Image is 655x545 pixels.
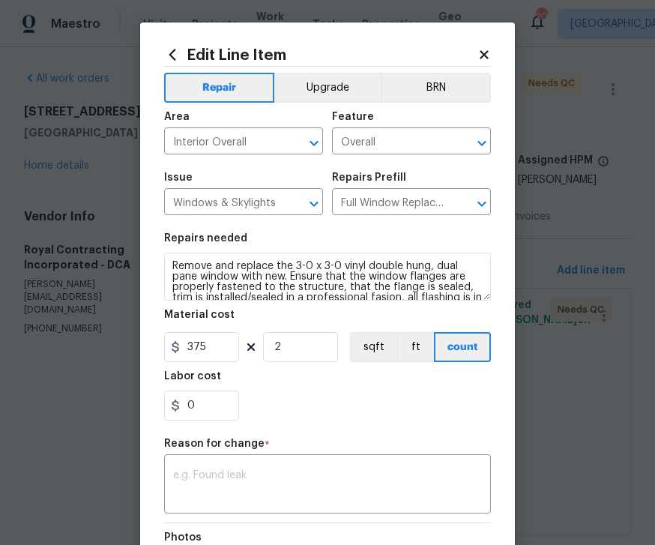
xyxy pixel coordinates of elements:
button: sqft [350,332,396,362]
button: BRN [381,73,491,103]
h5: Labor cost [164,371,221,382]
h5: Area [164,112,190,122]
button: ft [396,332,434,362]
button: Repair [164,73,274,103]
h2: Edit Line Item [164,46,477,63]
button: Open [304,133,325,154]
h5: Photos [164,532,202,543]
button: Open [304,193,325,214]
button: count [434,332,491,362]
h5: Repairs Prefill [332,172,406,183]
button: Open [471,133,492,154]
h5: Material cost [164,310,235,320]
textarea: Remove and replace the 3-0 x 3-0 vinyl double hung, dual pane window with new. Ensure that the wi... [164,253,491,301]
h5: Reason for change [164,439,265,449]
button: Open [471,193,492,214]
h5: Issue [164,172,193,183]
h5: Feature [332,112,374,122]
button: Upgrade [274,73,381,103]
h5: Repairs needed [164,233,247,244]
